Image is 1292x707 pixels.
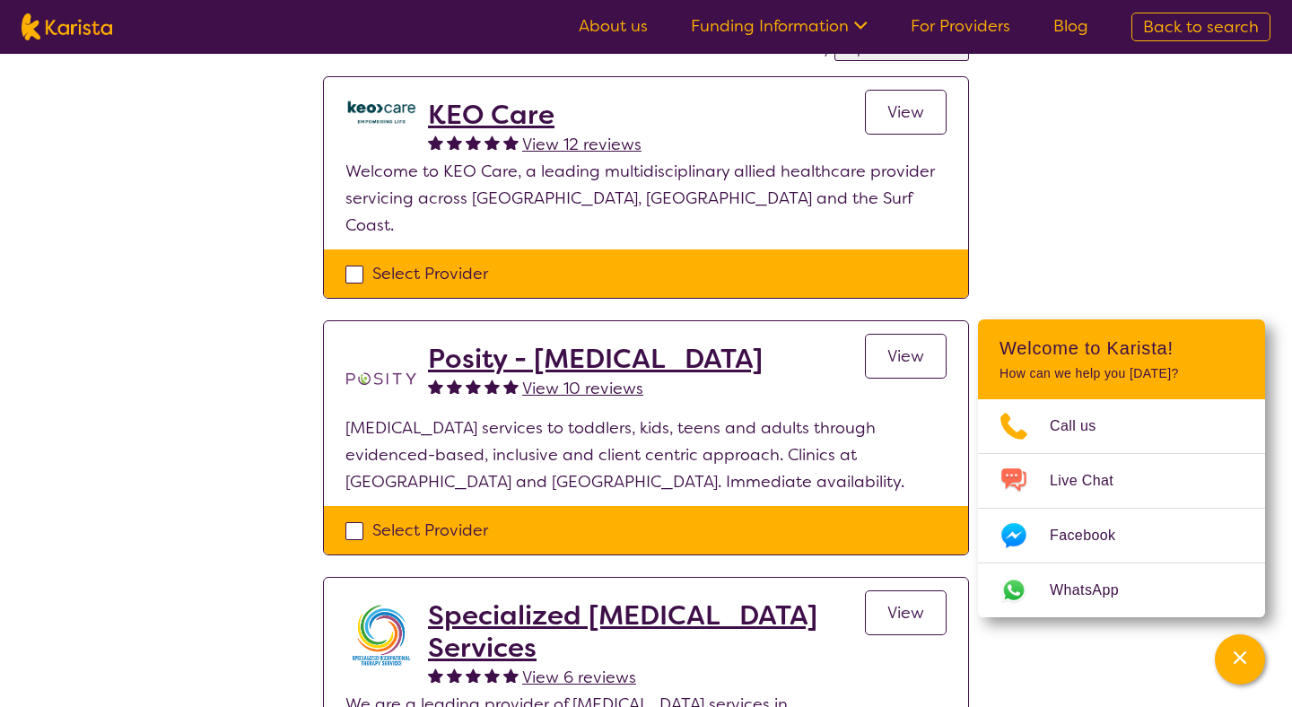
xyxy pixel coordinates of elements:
img: fullstar [466,135,481,150]
span: View 12 reviews [522,134,642,155]
a: Web link opens in a new tab. [978,563,1265,617]
button: Channel Menu [1215,634,1265,685]
img: vtv5ldhuy448mldqslni.jpg [345,599,417,671]
p: How can we help you [DATE]? [1000,366,1244,381]
span: Call us [1050,413,1118,440]
a: Posity - [MEDICAL_DATA] [428,343,763,375]
img: fullstar [428,135,443,150]
img: fullstar [503,135,519,150]
a: View 10 reviews [522,375,643,402]
a: View [865,90,947,135]
a: View [865,334,947,379]
span: WhatsApp [1050,577,1140,604]
h2: Welcome to Karista! [1000,337,1244,359]
img: fullstar [428,379,443,394]
img: fullstar [447,668,462,683]
a: KEO Care [428,99,642,131]
a: View [865,590,947,635]
a: For Providers [911,15,1010,37]
a: Funding Information [691,15,868,37]
img: fullstar [484,668,500,683]
span: View [887,101,924,123]
span: View [887,602,924,624]
span: Back to search [1143,16,1259,38]
a: About us [579,15,648,37]
img: Karista logo [22,13,112,40]
span: View [887,345,924,367]
span: View 6 reviews [522,667,636,688]
div: Channel Menu [978,319,1265,617]
img: fullstar [484,379,500,394]
img: fullstar [447,379,462,394]
img: fullstar [484,135,500,150]
p: [MEDICAL_DATA] services to toddlers, kids, teens and adults through evidenced-based, inclusive an... [345,415,947,495]
img: fullstar [447,135,462,150]
p: Welcome to KEO Care, a leading multidisciplinary allied healthcare provider servicing across [GEO... [345,158,947,239]
span: Facebook [1050,522,1137,549]
img: fullstar [503,379,519,394]
img: t1bslo80pcylnzwjhndq.png [345,343,417,415]
a: Blog [1053,15,1088,37]
img: fullstar [466,668,481,683]
img: a39ze0iqsfmbvtwnthmw.png [345,99,417,125]
ul: Choose channel [978,399,1265,617]
span: View 10 reviews [522,378,643,399]
img: fullstar [466,379,481,394]
img: fullstar [428,668,443,683]
a: Back to search [1131,13,1270,41]
span: Live Chat [1050,467,1135,494]
a: View 12 reviews [522,131,642,158]
a: View 6 reviews [522,664,636,691]
a: Specialized [MEDICAL_DATA] Services [428,599,865,664]
img: fullstar [503,668,519,683]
